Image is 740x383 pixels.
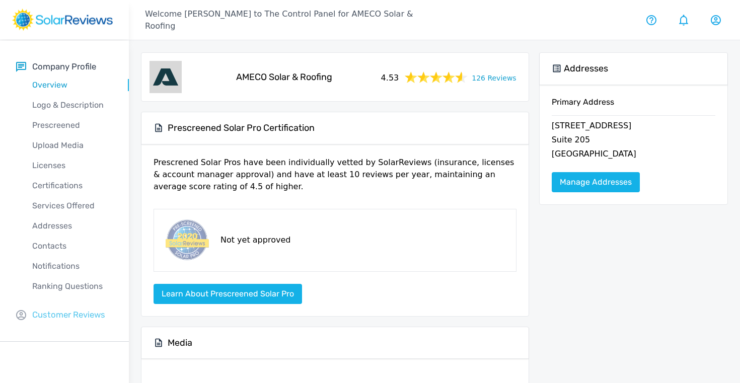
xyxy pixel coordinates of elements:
p: Notifications [16,260,129,272]
p: Logo & Description [16,99,129,111]
p: Prescrened Solar Pros have been individually vetted by SolarReviews (insurance, licenses & accoun... [154,157,516,201]
a: 126 Reviews [472,71,516,84]
a: Ranking Questions [16,276,129,296]
h6: Primary Address [552,97,715,115]
a: Services Offered [16,196,129,216]
a: Prescreened [16,115,129,135]
h5: Media [168,337,192,349]
h5: Prescreened Solar Pro Certification [168,122,315,134]
a: Learn about Prescreened Solar Pro [154,289,302,298]
p: Ranking Questions [16,280,129,292]
h5: Addresses [564,63,608,74]
a: Certifications [16,176,129,196]
p: Prescreened [16,119,129,131]
a: Contacts [16,236,129,256]
p: Addresses [16,220,129,232]
a: Manage Addresses [552,172,640,192]
h5: AMECO Solar & Roofing [236,71,332,83]
p: Customer Reviews [32,309,105,321]
p: Licenses [16,160,129,172]
p: Certifications [16,180,129,192]
p: Welcome [PERSON_NAME] to The Control Panel for AMECO Solar & Roofing [145,8,434,32]
a: Notifications [16,256,129,276]
a: Upload Media [16,135,129,156]
a: Overview [16,75,129,95]
p: [GEOGRAPHIC_DATA] [552,148,715,162]
p: Contacts [16,240,129,252]
span: 4.53 [381,70,399,84]
button: Learn about Prescreened Solar Pro [154,284,302,304]
a: Addresses [16,216,129,236]
p: Company Profile [32,60,96,73]
p: Upload Media [16,139,129,151]
p: [STREET_ADDRESS] [552,120,715,134]
p: Suite 205 [552,134,715,148]
img: prescreened-badge.png [162,217,210,263]
p: Overview [16,79,129,91]
a: Logo & Description [16,95,129,115]
a: Licenses [16,156,129,176]
p: Services Offered [16,200,129,212]
p: Not yet approved [220,234,290,246]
